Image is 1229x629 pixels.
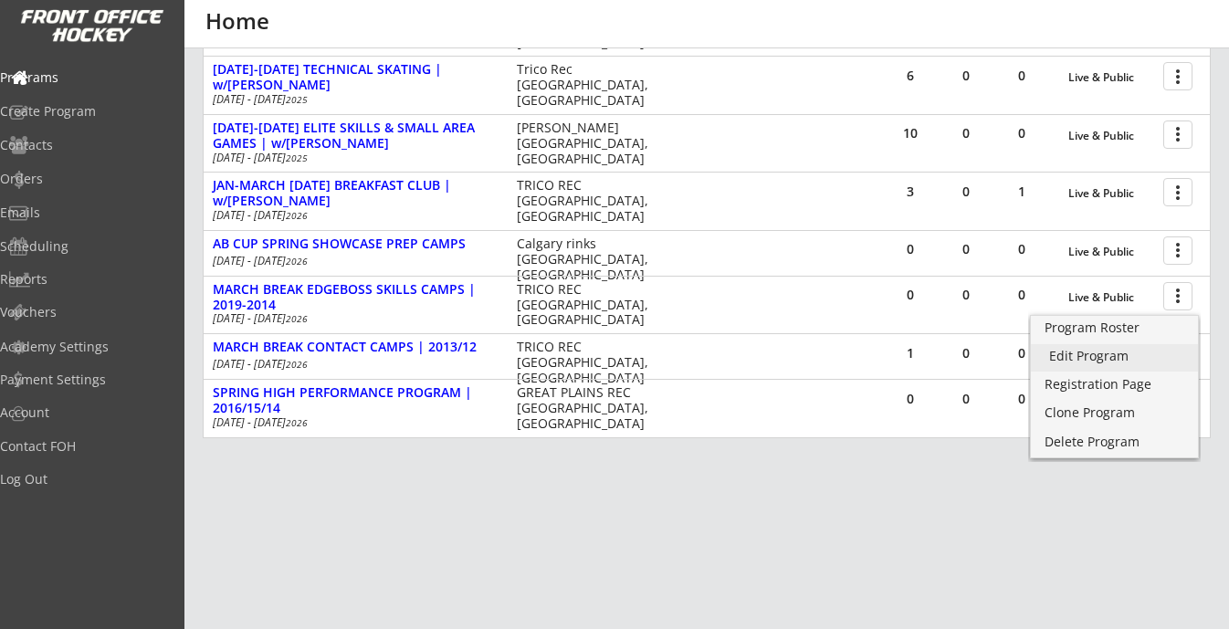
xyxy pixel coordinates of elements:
[1163,178,1192,206] button: more_vert
[1045,378,1184,391] div: Registration Page
[213,359,492,370] div: [DATE] - [DATE]
[994,127,1049,140] div: 0
[517,340,660,385] div: TRICO REC [GEOGRAPHIC_DATA], [GEOGRAPHIC_DATA]
[517,5,660,50] div: Southland (JK) [GEOGRAPHIC_DATA], [GEOGRAPHIC_DATA]
[517,178,660,224] div: TRICO REC [GEOGRAPHIC_DATA], [GEOGRAPHIC_DATA]
[517,121,660,166] div: [PERSON_NAME] [GEOGRAPHIC_DATA], [GEOGRAPHIC_DATA]
[1031,372,1198,400] a: Registration Page
[994,185,1049,198] div: 1
[213,178,498,209] div: JAN-MARCH [DATE] BREAKFAST CLUB | w/[PERSON_NAME]
[1031,316,1198,343] a: Program Roster
[939,69,993,82] div: 0
[213,282,498,313] div: MARCH BREAK EDGEBOSS SKILLS CAMPS | 2019-2014
[517,236,660,282] div: Calgary rinks [GEOGRAPHIC_DATA], [GEOGRAPHIC_DATA]
[1068,291,1154,304] div: Live & Public
[883,347,938,360] div: 1
[213,121,498,152] div: [DATE]-[DATE] ELITE SKILLS & SMALL AREA GAMES | w/[PERSON_NAME]
[883,185,938,198] div: 3
[994,69,1049,82] div: 0
[286,152,308,164] em: 2025
[939,288,993,301] div: 0
[213,94,492,105] div: [DATE] - [DATE]
[994,347,1049,360] div: 0
[286,358,308,371] em: 2026
[939,393,993,405] div: 0
[213,417,492,428] div: [DATE] - [DATE]
[939,347,993,360] div: 0
[213,210,492,221] div: [DATE] - [DATE]
[1163,62,1192,90] button: more_vert
[883,393,938,405] div: 0
[939,243,993,256] div: 0
[1049,350,1180,362] div: Edit Program
[286,209,308,222] em: 2026
[1068,187,1154,200] div: Live & Public
[213,236,498,252] div: AB CUP SPRING SHOWCASE PREP CAMPS
[1045,321,1184,334] div: Program Roster
[286,312,308,325] em: 2026
[883,127,938,140] div: 10
[1163,121,1192,149] button: more_vert
[994,288,1049,301] div: 0
[213,340,498,355] div: MARCH BREAK CONTACT CAMPS | 2013/12
[517,282,660,328] div: TRICO REC [GEOGRAPHIC_DATA], [GEOGRAPHIC_DATA]
[213,62,498,93] div: [DATE]-[DATE] TECHNICAL SKATING | w/[PERSON_NAME]
[1031,344,1198,372] a: Edit Program
[1163,236,1192,265] button: more_vert
[1045,435,1184,448] div: Delete Program
[883,288,938,301] div: 0
[517,385,660,431] div: GREAT PLAINS REC [GEOGRAPHIC_DATA], [GEOGRAPHIC_DATA]
[939,127,993,140] div: 0
[213,313,492,324] div: [DATE] - [DATE]
[286,93,308,106] em: 2025
[1068,246,1154,258] div: Live & Public
[286,255,308,267] em: 2026
[1163,282,1192,310] button: more_vert
[517,62,660,108] div: Trico Rec [GEOGRAPHIC_DATA], [GEOGRAPHIC_DATA]
[883,243,938,256] div: 0
[1068,71,1154,84] div: Live & Public
[213,256,492,267] div: [DATE] - [DATE]
[994,393,1049,405] div: 0
[1045,406,1184,419] div: Clone Program
[1068,130,1154,142] div: Live & Public
[883,69,938,82] div: 6
[994,243,1049,256] div: 0
[939,185,993,198] div: 0
[286,416,308,429] em: 2026
[213,385,498,416] div: SPRING HIGH PERFORMANCE PROGRAM | 2016/15/14
[213,152,492,163] div: [DATE] - [DATE]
